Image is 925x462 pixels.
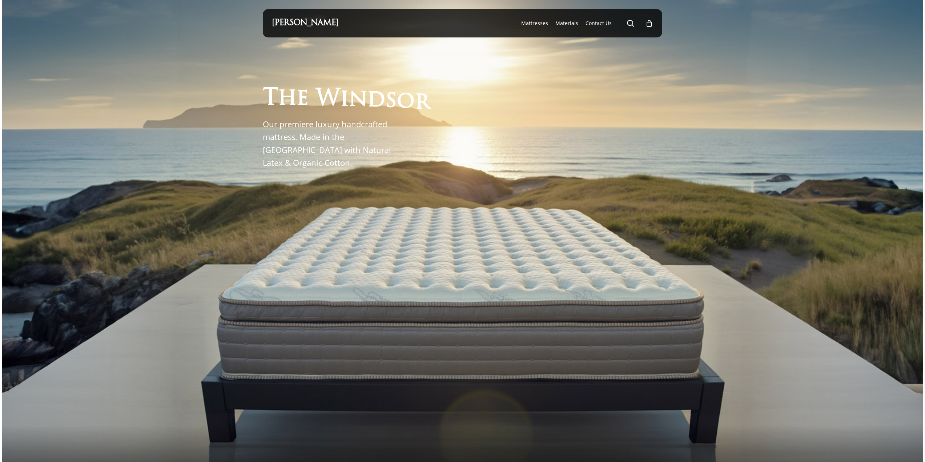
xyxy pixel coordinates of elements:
[415,92,430,114] span: r
[349,89,367,111] span: n
[278,88,297,110] span: h
[340,89,349,111] span: i
[586,20,612,27] a: Contact Us
[297,88,309,110] span: e
[316,88,340,111] span: W
[263,88,278,110] span: T
[272,19,338,27] a: [PERSON_NAME]
[518,9,653,37] nav: Main Menu
[263,87,430,109] h1: The Windsor
[397,91,415,113] span: o
[367,90,385,112] span: d
[385,90,397,112] span: s
[263,118,399,169] p: Our premiere luxury handcrafted mattress. Made in the [GEOGRAPHIC_DATA] with Natural Latex & Orga...
[521,20,548,27] a: Mattresses
[555,20,578,27] a: Materials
